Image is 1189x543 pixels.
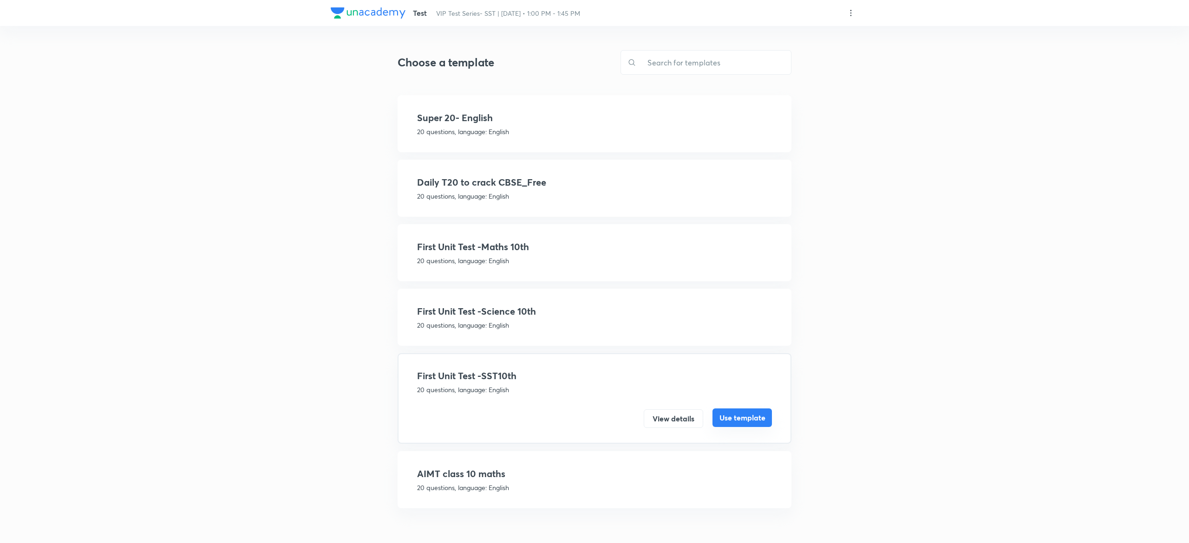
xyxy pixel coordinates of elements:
p: 20 questions, language: English [417,256,772,265]
h3: Choose a template [398,56,591,69]
h4: Daily T20 to crack CBSE_Free [417,175,772,189]
span: VIP Test Series- SST | [DATE] • 1:00 PM - 1:45 PM [436,9,580,18]
span: Test [413,8,427,18]
button: Use template [712,408,772,427]
h4: First Unit Test -Science 10th [417,304,772,318]
h4: Super 20- English [417,111,772,125]
p: 20 questions, language: English [417,127,772,136]
h4: First Unit Test -SST10th [417,369,772,383]
img: Company Logo [331,7,405,19]
h4: First Unit Test -Maths 10th [417,240,772,254]
button: View details [644,409,703,428]
p: 20 questions, language: English [417,320,772,330]
p: 20 questions, language: English [417,385,772,394]
p: 20 questions, language: English [417,191,772,201]
input: Search for templates [636,51,791,74]
h4: AIMT class 10 maths [417,467,772,481]
p: 20 questions, language: English [417,483,772,492]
